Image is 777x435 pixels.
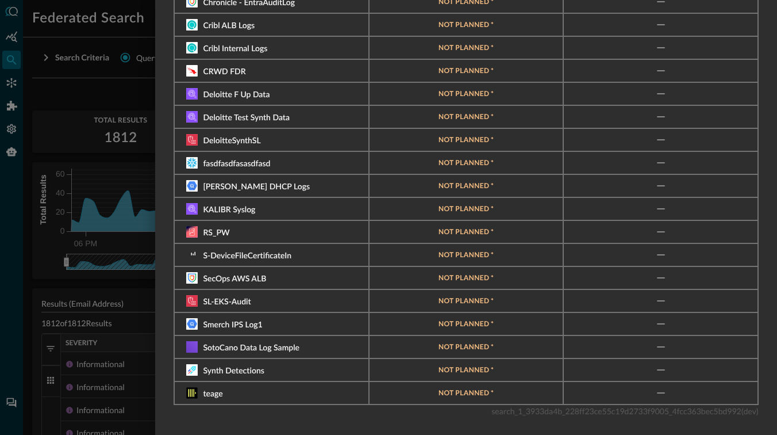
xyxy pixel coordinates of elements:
span: The search criteria exclude all the data that would be returned by this connector. [438,389,494,397]
span: The search criteria exclude all the data that would be returned by this connector. [438,159,494,167]
svg: Amazon Security Lake [186,134,198,146]
svg: Google SecOps (Chronicle) [186,272,198,284]
span: The search criteria exclude all the data that would be returned by this connector. [438,44,494,52]
svg: Amazon Athena (for Amazon S3) [186,88,198,100]
span: The search criteria exclude all the data that would be returned by this connector. [438,113,494,121]
svg: Azure Log Analytics [186,249,198,261]
span: SL-EKS-Audit [203,298,251,306]
svg: Cribl Search [186,19,198,30]
span: S-DeviceFileCertificateIn [203,252,291,260]
span: The search criteria exclude all the data that would be returned by this connector. [438,366,494,374]
svg: ClickHouse Cloud [186,387,198,399]
span: RS_PW [203,229,229,237]
span: Cribl ALB Logs [203,22,255,30]
svg: Amazon Athena (for Amazon S3) [186,111,198,123]
span: KALIBR Syslog [203,206,255,214]
span: The search criteria exclude all the data that would be returned by this connector. [438,182,494,190]
span: The search criteria exclude all the data that would be returned by this connector. [438,343,494,351]
span: Synth Detections [203,367,264,375]
span: fasdfasdfasasdfasd [203,160,270,168]
span: The search criteria exclude all the data that would be returned by this connector. [438,228,494,236]
svg: Azure Data Explorer [186,364,198,376]
span: SotoCano Data Log Sample [203,344,299,352]
span: search_1_3933da4b_228ff23ce55c19d2733f9005_4fcc363bec5bd992 [491,406,741,416]
span: [PERSON_NAME] DHCP Logs [203,183,310,191]
svg: Snowflake [186,157,198,169]
span: Deloitte Test Synth Data [203,114,290,122]
span: The search criteria exclude all the data that would be returned by this connector. [438,67,494,75]
span: teage [203,390,222,398]
span: Deloitte F Up Data [203,91,270,99]
span: The search criteria exclude all the data that would be returned by this connector. [438,205,494,213]
span: The search criteria exclude all the data that would be returned by this connector. [438,297,494,305]
svg: Cribl Search [186,42,198,54]
span: Cribl Internal Logs [203,45,267,53]
svg: Amazon OpenSearch Service [186,341,198,353]
svg: Amazon Redshift Serverless [186,226,198,238]
svg: Google BigQuery [186,180,198,192]
span: (dev) [741,406,759,416]
span: The search criteria exclude all the data that would be returned by this connector. [438,251,494,259]
span: The search criteria exclude all the data that would be returned by this connector. [438,320,494,328]
svg: Amazon Athena (for Amazon S3) [186,203,198,215]
svg: Google BigQuery [186,318,198,330]
span: The search criteria exclude all the data that would be returned by this connector. [438,136,494,144]
svg: Amazon Security Lake [186,295,198,307]
span: The search criteria exclude all the data that would be returned by this connector. [438,90,494,98]
span: The search criteria exclude all the data that would be returned by this connector. [438,274,494,282]
span: CRWD FDR [203,68,245,76]
span: DeloitteSynthSL [203,137,260,145]
span: SecOps AWS ALB [203,275,266,283]
span: Smerch IPS Log1 [203,321,262,329]
span: The search criteria exclude all the data that would be returned by this connector. [438,21,494,29]
svg: CrowdStrike Falcon LogScale [186,65,198,77]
